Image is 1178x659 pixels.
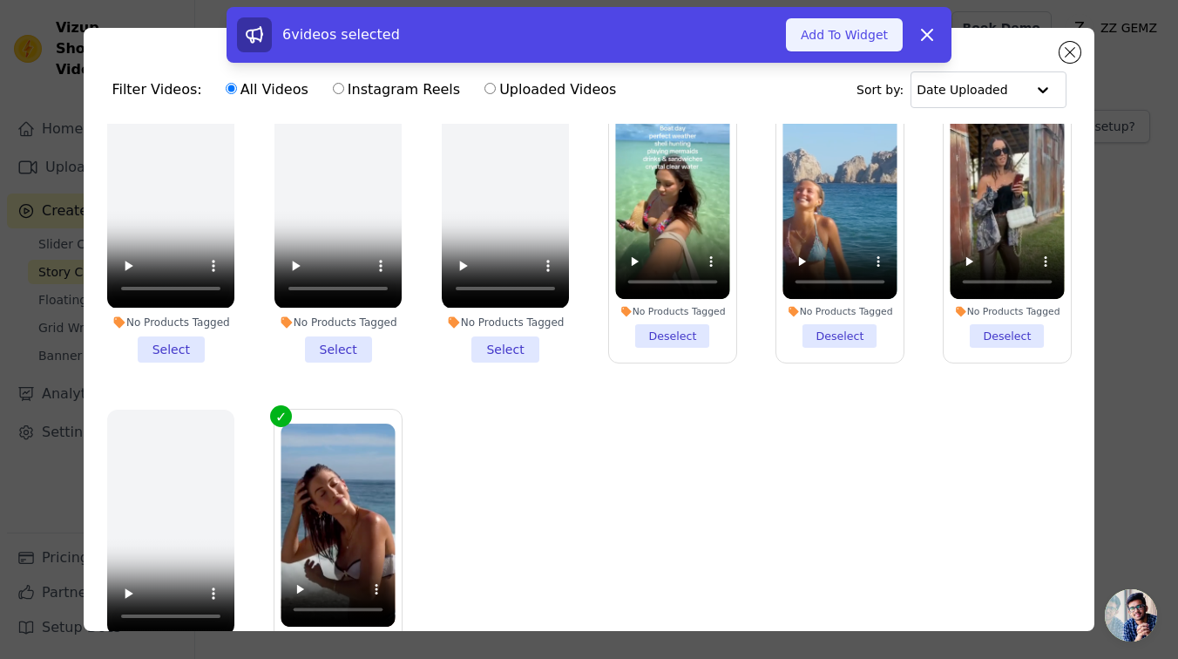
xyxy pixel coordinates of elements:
label: Uploaded Videos [484,78,617,101]
div: Filter Videos: [112,70,626,110]
label: Instagram Reels [332,78,461,101]
button: Add To Widget [786,18,903,51]
div: No Products Tagged [442,316,569,329]
a: Open chat [1105,589,1157,642]
div: No Products Tagged [615,306,729,318]
div: Sort by: [856,71,1066,108]
label: All Videos [225,78,309,101]
span: 6 videos selected [282,26,400,43]
div: No Products Tagged [274,316,402,329]
div: No Products Tagged [107,316,234,329]
div: No Products Tagged [782,306,897,318]
div: No Products Tagged [950,306,1064,318]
